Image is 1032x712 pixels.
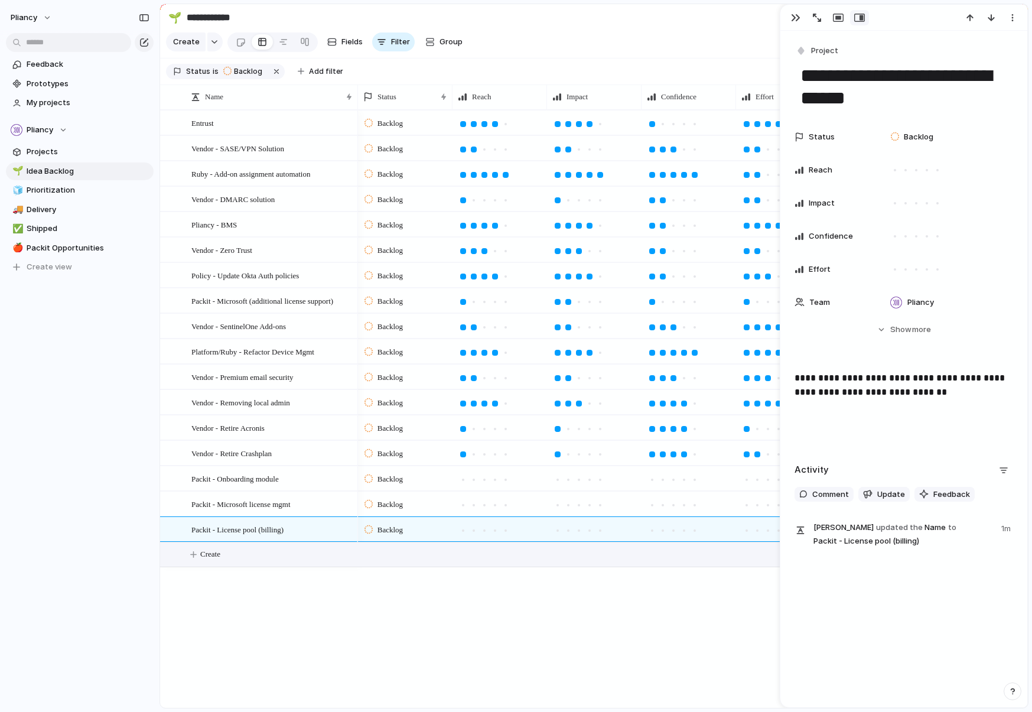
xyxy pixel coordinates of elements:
[6,143,154,161] a: Projects
[795,319,1013,340] button: Showmore
[191,395,290,409] span: Vendor - Removing local admin
[877,489,905,500] span: Update
[795,463,829,477] h2: Activity
[234,66,262,77] span: Backlog
[377,168,403,180] span: Backlog
[27,78,149,90] span: Prototypes
[391,36,410,48] span: Filter
[809,197,835,209] span: Impact
[11,204,22,216] button: 🚚
[11,12,37,24] span: Pliancy
[6,201,154,219] a: 🚚Delivery
[191,116,214,129] span: Entrust
[323,32,367,51] button: Fields
[793,43,842,60] button: Project
[377,143,403,155] span: Backlog
[377,372,403,383] span: Backlog
[191,294,333,307] span: Packit - Microsoft (additional license support)
[377,91,396,103] span: Status
[191,167,310,180] span: Ruby - Add-on assignment automation
[6,220,154,238] a: ✅Shipped
[168,9,181,25] div: 🌱
[377,194,403,206] span: Backlog
[6,121,154,139] button: Pliancy
[27,165,149,177] span: Idea Backlog
[377,295,403,307] span: Backlog
[377,397,403,409] span: Backlog
[191,421,265,434] span: Vendor - Retire Acronis
[173,36,200,48] span: Create
[6,239,154,257] a: 🍎Packit Opportunities
[191,344,314,358] span: Platform/Ruby - Refactor Device Mgmt
[12,241,21,255] div: 🍎
[191,217,237,231] span: Pliancy - BMS
[912,324,931,336] span: more
[27,242,149,254] span: Packit Opportunities
[27,223,149,235] span: Shipped
[890,324,911,336] span: Show
[5,8,58,27] button: Pliancy
[165,8,184,27] button: 🌱
[27,204,149,216] span: Delivery
[907,297,934,308] span: Pliancy
[6,181,154,199] a: 🧊Prioritization
[813,521,994,547] span: Name Packit - License pool (billing)
[377,448,403,460] span: Backlog
[11,165,22,177] button: 🌱
[809,297,830,308] span: Team
[914,487,975,502] button: Feedback
[205,91,223,103] span: Name
[191,192,275,206] span: Vendor - DMARC solution
[191,446,272,460] span: Vendor - Retire Crashplan
[809,264,831,275] span: Effort
[191,497,291,511] span: Packit - Microsoft license mgmt
[6,258,154,276] button: Create view
[377,219,403,231] span: Backlog
[795,487,854,502] button: Comment
[309,66,343,77] span: Add filter
[191,141,284,155] span: Vendor - SASE/VPN Solution
[567,91,588,103] span: Impact
[419,32,468,51] button: Group
[809,164,832,176] span: Reach
[213,66,219,77] span: is
[876,522,923,534] span: updated the
[191,472,279,485] span: Packit - Onboarding module
[186,66,210,77] span: Status
[809,131,835,143] span: Status
[6,56,154,73] a: Feedback
[210,65,221,78] button: is
[811,45,838,57] span: Project
[191,522,284,536] span: Packit - License pool (billing)
[200,548,220,560] span: Create
[291,63,350,80] button: Add filter
[27,184,149,196] span: Prioritization
[377,245,403,256] span: Backlog
[904,131,933,143] span: Backlog
[661,91,696,103] span: Confidence
[948,522,956,534] span: to
[27,146,149,158] span: Projects
[377,321,403,333] span: Backlog
[27,58,149,70] span: Feedback
[756,91,774,103] span: Effort
[377,524,403,536] span: Backlog
[6,75,154,93] a: Prototypes
[440,36,463,48] span: Group
[813,522,874,534] span: [PERSON_NAME]
[11,242,22,254] button: 🍎
[12,222,21,236] div: ✅
[6,94,154,112] a: My projects
[12,203,21,216] div: 🚚
[858,487,910,502] button: Update
[191,370,294,383] span: Vendor - Premium email security
[191,243,252,256] span: Vendor - Zero Trust
[191,268,299,282] span: Policy - Update Okta Auth policies
[11,223,22,235] button: ✅
[27,261,72,273] span: Create view
[377,346,403,358] span: Backlog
